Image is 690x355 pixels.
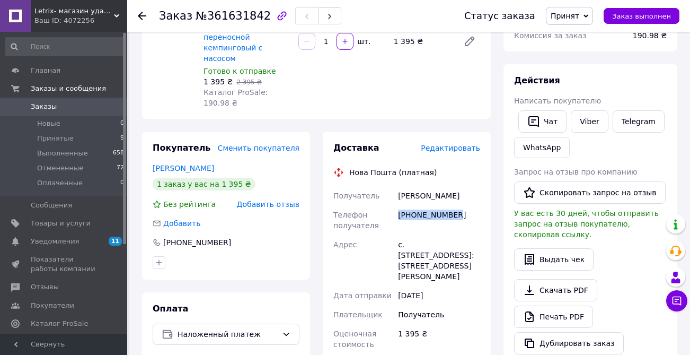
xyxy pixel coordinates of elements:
[153,164,214,172] a: [PERSON_NAME]
[333,291,392,300] span: Дата отправки
[5,37,125,56] input: Поиск
[333,240,357,249] span: Адрес
[514,332,624,354] button: Дублировать заказ
[34,16,127,25] div: Ваш ID: 4072256
[31,84,106,93] span: Заказы и сообщения
[333,192,379,200] span: Получатель
[514,75,560,85] span: Действия
[514,279,597,301] a: Скачать PDF
[31,255,98,274] span: Показатели работы компании
[333,211,379,230] span: Телефон получателя
[113,149,124,158] span: 658
[204,88,268,107] span: Каталог ProSale: 190.98 ₴
[163,219,200,228] span: Добавить
[237,200,299,209] span: Добавить отзыв
[37,134,74,143] span: Принятые
[204,67,276,75] span: Готово к отправке
[396,324,482,354] div: 1 395 ₴
[514,306,593,328] a: Печать PDF
[333,143,379,153] span: Доставка
[31,219,91,228] span: Товары и услуги
[396,286,482,305] div: [DATE]
[571,110,608,133] a: Viber
[138,11,146,21] div: Вернуться назад
[236,79,261,86] span: 2 395 ₴
[514,181,666,204] button: Скопировать запрос на отзыв
[204,77,233,86] span: 1 395 ₴
[396,235,482,286] div: с. [STREET_ADDRESS]: [STREET_ADDRESS][PERSON_NAME]
[163,200,216,209] span: Без рейтинга
[153,143,210,153] span: Покупатель
[604,8,679,24] button: Заказ выполнен
[120,119,124,128] span: 0
[514,137,570,158] a: WhatsApp
[178,328,278,340] span: Наложенный платеж
[514,31,587,40] span: Комиссия за заказ
[518,110,567,133] button: Чат
[109,237,122,246] span: 11
[218,144,299,152] span: Сменить покупателя
[355,36,371,47] div: шт.
[120,134,124,143] span: 9
[153,178,255,191] div: 1 заказ у вас на 1 395 ₴
[153,304,188,314] span: Оплата
[514,209,659,239] span: У вас есть 30 дней, чтобы отправить запрос на отзыв покупателю, скопировав ссылку.
[396,186,482,205] div: [PERSON_NAME]
[333,310,383,319] span: Плательщик
[34,6,114,16] span: Letrix- магазин удачных покупок
[333,330,376,349] span: Оценочная стоимость
[514,168,638,176] span: Запрос на отзыв про компанию
[31,201,72,210] span: Сообщения
[31,282,59,292] span: Отзывы
[117,163,124,173] span: 72
[396,205,482,235] div: [PHONE_NUMBER]
[37,163,83,173] span: Отмененные
[120,178,124,188] span: 0
[613,110,665,133] a: Telegram
[37,178,83,188] span: Оплаченные
[464,11,535,21] div: Статус заказа
[514,248,594,271] button: Выдать чек
[612,12,671,20] span: Заказ выполнен
[37,119,60,128] span: Новые
[159,10,192,22] span: Заказ
[633,31,667,40] span: 190.98 ₴
[31,237,79,246] span: Уведомления
[396,305,482,324] div: Получатель
[347,167,439,178] div: Нова Пошта (платная)
[196,10,271,22] span: №361631842
[666,290,687,311] button: Чат с покупателем
[162,237,232,248] div: [PHONE_NUMBER]
[31,301,74,310] span: Покупатели
[514,97,601,105] span: Написать покупателю
[390,34,455,49] div: 1 395 ₴
[31,319,88,328] span: Каталог ProSale
[421,144,480,152] span: Редактировать
[459,31,480,52] a: Редактировать
[551,12,579,20] span: Принят
[31,102,57,111] span: Заказы
[31,66,60,75] span: Главная
[37,149,88,158] span: Выполненные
